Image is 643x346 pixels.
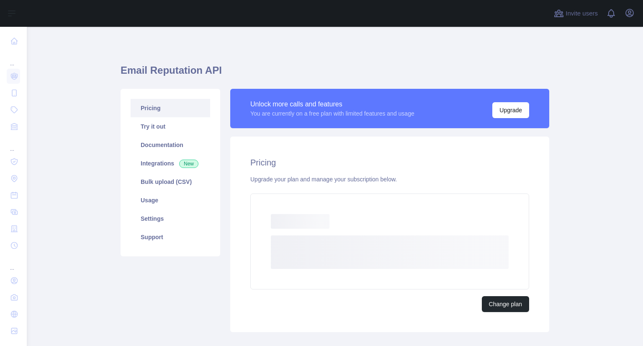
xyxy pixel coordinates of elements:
a: Documentation [131,136,210,154]
h2: Pricing [250,157,529,168]
span: New [179,160,198,168]
div: Unlock more calls and features [250,99,414,109]
button: Change plan [482,296,529,312]
a: Usage [131,191,210,209]
a: Settings [131,209,210,228]
a: Bulk upload (CSV) [131,173,210,191]
span: Invite users [566,9,598,18]
div: Upgrade your plan and manage your subscription below. [250,175,529,183]
a: Try it out [131,117,210,136]
button: Invite users [552,7,599,20]
h1: Email Reputation API [121,64,549,84]
div: ... [7,50,20,67]
div: ... [7,136,20,152]
a: Integrations New [131,154,210,173]
div: You are currently on a free plan with limited features and usage [250,109,414,118]
a: Support [131,228,210,246]
div: ... [7,255,20,271]
button: Upgrade [492,102,529,118]
a: Pricing [131,99,210,117]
